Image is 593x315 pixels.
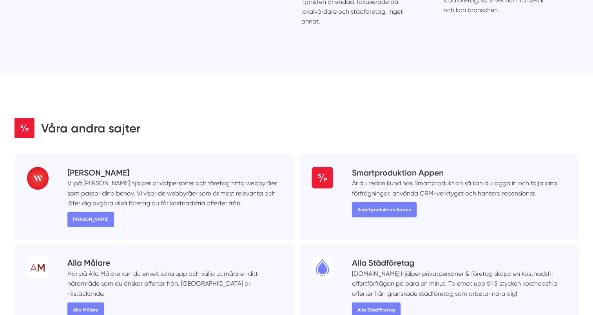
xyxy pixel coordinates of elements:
a: Smartproduktion Appen [352,202,417,217]
img: Alla Städföretag samarbete med Alla Webbyråer [27,167,49,190]
p: [DOMAIN_NAME] hjälper privatpersoner & företag skapa en kostnadsfri offertförfrågan på bara en mi... [352,269,573,299]
h4: [PERSON_NAME] [67,167,288,178]
p: Här på Alla Målare kan du enkelt söka upp och välja ut målare i ditt närområde som du önskar offe... [67,269,288,299]
p: Är du redan kund hos Smartproduktion så kan du logga in och följa dina förfrågningar, använda CRM... [352,178,573,198]
img: Alla Städföretag samarbete med Alla Städföretag [312,257,333,279]
h4: Alla Städföretag [352,257,573,268]
h2: Våra andra sajter [41,120,141,137]
p: Vi på [PERSON_NAME] hjälper privatpersoner och företag hitta webbyråer som passar dina behov. Vi ... [67,178,288,208]
h4: Smartproduktion Appen [352,167,573,178]
a: [PERSON_NAME] [67,212,114,227]
img: Alla Städföretag samarbete med Smartproduktion Appen [312,167,333,188]
h4: Alla Målare [67,257,288,268]
img: Alla Städföretag samarbete med Alla Målare [27,257,49,279]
